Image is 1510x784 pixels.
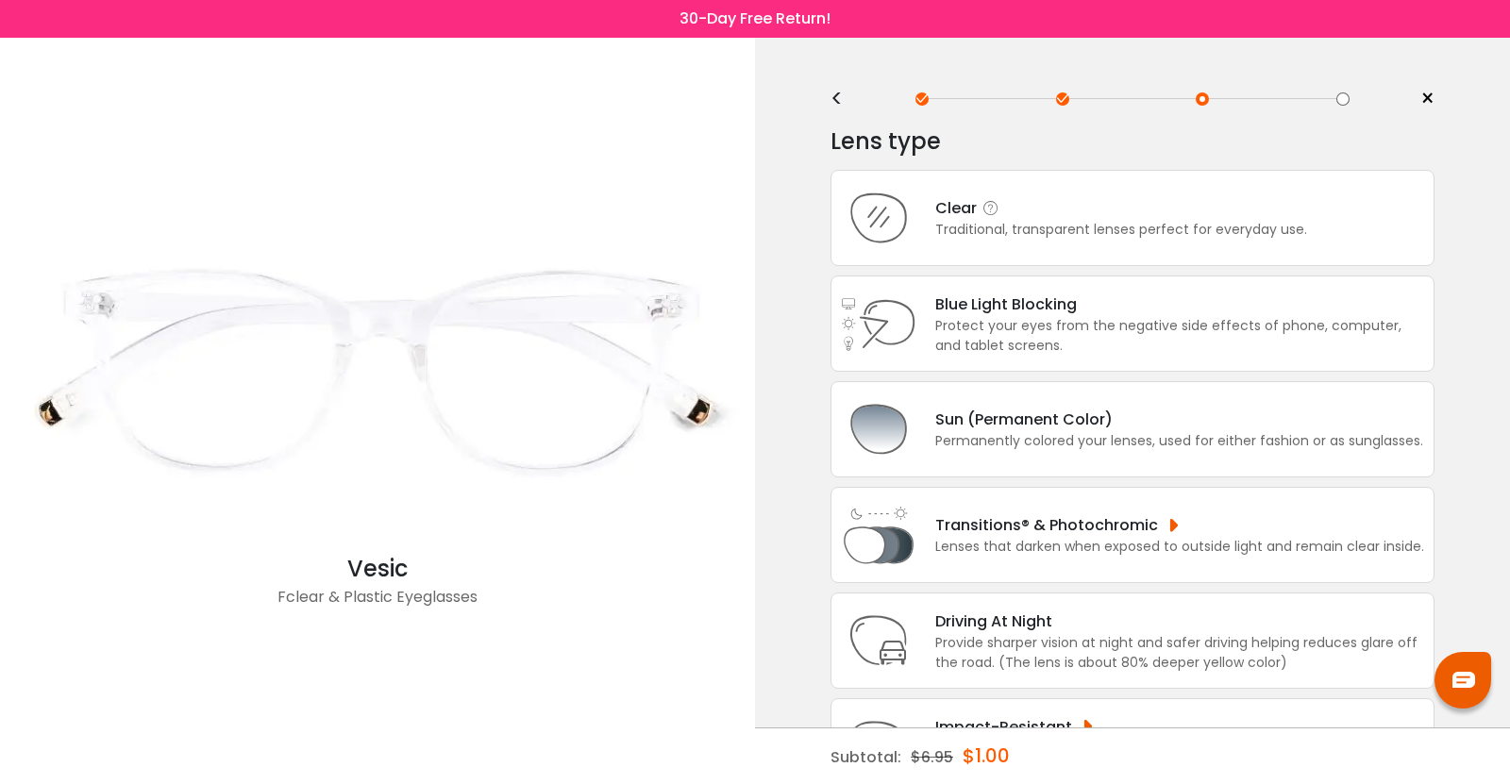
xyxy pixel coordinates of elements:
a: × [1406,85,1434,113]
div: Provide sharper vision at night and safer driving helping reduces glare off the road. (The lens i... [935,633,1424,673]
div: Protect your eyes from the negative side effects of phone, computer, and tablet screens. [935,316,1424,356]
div: Driving At Night [935,609,1424,633]
div: Fclear & Plastic Eyeglasses [9,586,746,624]
div: $1.00 [963,728,1010,783]
span: × [1420,85,1434,113]
div: Lenses that darken when exposed to outside light and remain clear inside. [935,537,1424,557]
img: Sun [841,392,916,467]
div: Traditional, transparent lenses perfect for everyday use. [935,220,1307,240]
i: Clear [981,199,1000,218]
img: Fclear Vesic - Plastic Eyeglasses [9,184,746,552]
img: chat [1452,672,1475,688]
div: Transitions® & Photochromic [935,513,1424,537]
div: < [830,92,859,107]
div: Clear [935,196,1307,220]
div: Vesic [9,552,746,586]
div: Sun (Permanent Color) [935,408,1423,431]
div: Lens type [830,123,1434,160]
div: Permanently colored your lenses, used for either fashion or as sunglasses. [935,431,1423,451]
img: Light Adjusting [841,497,916,573]
div: Blue Light Blocking [935,292,1424,316]
div: Impact-Resistant [935,715,1424,739]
